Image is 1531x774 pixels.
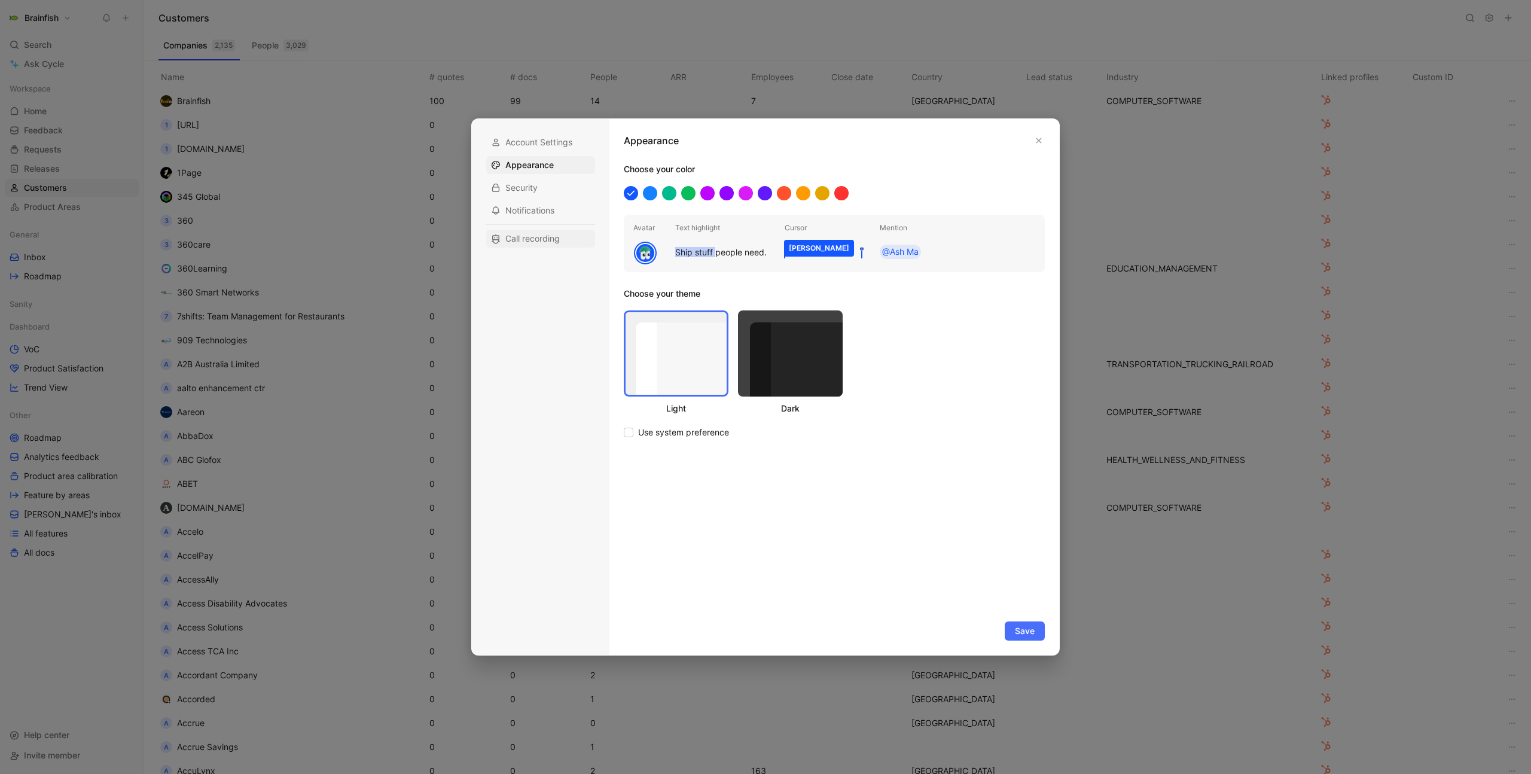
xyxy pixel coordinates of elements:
[486,230,595,248] div: Call recording
[486,202,595,220] div: Notifications
[635,243,655,263] img: avatar
[505,233,560,245] span: Call recording
[486,179,595,197] div: Security
[505,205,554,217] span: Notifications
[880,222,921,234] h2: Mention
[624,287,843,301] h1: Choose your theme
[633,222,657,234] h2: Avatar
[624,133,679,148] h1: Appearance
[638,425,729,440] span: Use system preference
[675,245,767,260] div: people need.
[486,156,595,174] div: Appearance
[1005,621,1045,641] button: Save
[505,182,538,194] span: Security
[675,247,715,257] mark: Ship stuff
[785,222,862,234] h2: Cursor
[505,136,572,148] span: Account Settings
[624,162,1045,176] h1: Choose your color
[1015,624,1035,638] span: Save
[675,222,767,234] h2: Text highlight
[738,401,843,416] div: Dark
[505,159,554,171] span: Appearance
[880,245,921,259] div: @Ash Ma
[486,133,595,151] div: Account Settings
[624,401,728,416] div: Light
